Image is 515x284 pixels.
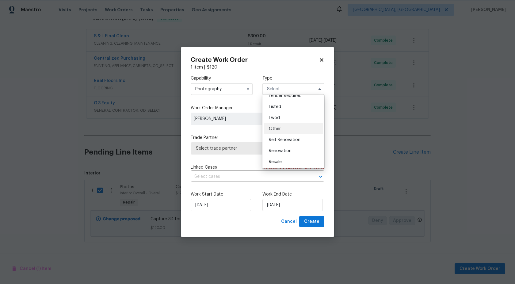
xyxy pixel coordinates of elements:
button: Hide options [316,85,323,93]
span: Renovation [269,149,292,153]
span: Cancel [281,218,297,226]
input: Select cases [191,172,307,181]
label: Work End Date [262,191,324,197]
span: Listed [269,105,281,109]
span: Reit Renovation [269,138,300,142]
span: Create [304,218,319,226]
div: 1 item | [191,64,324,70]
span: $ 120 [207,65,217,69]
label: Type [262,75,324,81]
span: Lwod [269,116,280,120]
button: Open [316,172,325,181]
label: Trade Partner [191,135,324,141]
input: M/D/YYYY [262,199,323,211]
input: M/D/YYYY [191,199,251,211]
label: Capability [191,75,253,81]
span: Linked Cases [191,164,217,170]
button: Create [299,216,324,227]
label: Work Start Date [191,191,253,197]
span: Select trade partner [196,145,319,151]
span: Lender Required [269,94,302,98]
input: Select... [191,83,253,95]
span: Resale [269,160,282,164]
span: [PERSON_NAME] [194,116,282,122]
span: Other [269,127,281,131]
input: Select... [262,83,324,95]
button: Show options [244,85,252,93]
h2: Create Work Order [191,57,319,63]
label: Work Order Manager [191,105,324,111]
span: 7 [283,165,285,170]
button: Cancel [279,216,299,227]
